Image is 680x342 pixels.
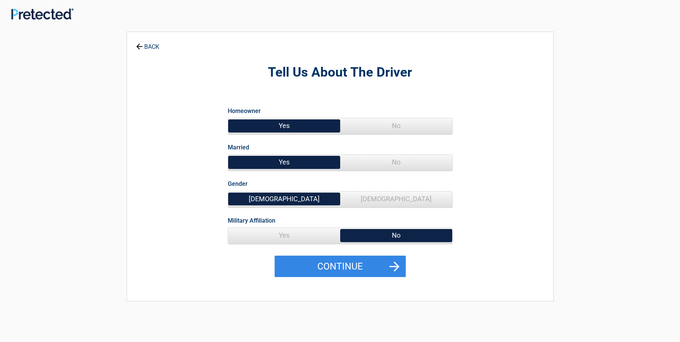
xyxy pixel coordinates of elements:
[228,106,261,116] label: Homeowner
[340,118,452,133] span: No
[228,215,275,226] label: Military Affiliation
[228,155,340,170] span: Yes
[135,37,161,50] a: BACK
[228,191,340,206] span: [DEMOGRAPHIC_DATA]
[228,142,249,152] label: Married
[11,8,73,20] img: Main Logo
[340,155,452,170] span: No
[228,118,340,133] span: Yes
[228,179,248,189] label: Gender
[340,228,452,243] span: No
[275,256,406,277] button: Continue
[168,64,512,81] h2: Tell Us About The Driver
[340,191,452,206] span: [DEMOGRAPHIC_DATA]
[228,228,340,243] span: Yes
